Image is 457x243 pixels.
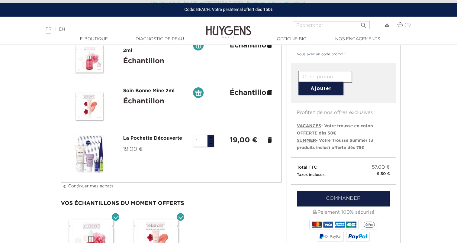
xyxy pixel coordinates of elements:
a: Soin Bonne Mine 2ml [123,89,175,93]
img: VISA [323,222,333,228]
a: EN [59,27,65,31]
a: FR [46,27,51,34]
img: MASTERCARD [312,222,322,228]
img: Soin Bonne Mine 2ml [71,87,108,125]
a: chevron_leftContinuer mes achats [61,184,114,188]
img: Sérum Lift & Fermeté 2ml [71,40,108,78]
strong: Échantillon [230,89,271,96]
span: 19,00 € [123,147,143,152]
a: E-Boutique [64,36,124,42]
span: Total TTC [297,165,317,170]
div: Paiement 100% sécurisé [297,206,390,219]
a: Nos engagements [327,36,388,42]
span: VACANCES [297,124,321,128]
input: Rechercher [293,21,370,29]
i:  [360,20,367,27]
small: 9,50 € [377,171,390,177]
span: - Votre trousse en coton OFFERTE dès 50€ [297,124,373,135]
strong: 19,00 € [230,137,257,144]
a: Commander [297,191,390,206]
a: Vous avez un code promo ? [291,52,346,57]
img: Paiement 100% sécurisé [313,209,317,214]
input: Code promo [298,71,352,83]
span: SUMMER [297,138,316,143]
button:  [358,19,369,28]
strong: Échantillon [123,57,164,65]
img: Huygens [206,16,251,39]
small: Taxes incluses [297,173,325,177]
strong: Échantillon [123,98,164,105]
a: delete [266,89,273,96]
p: Profitez de nos offres exclusives : [291,103,396,116]
img: La Pochette Découverte [71,135,108,173]
strong: Échantillon [230,42,271,49]
button: Ajouter [298,82,343,95]
i: chevron_left [61,183,68,190]
a: delete [266,136,273,144]
img: AMEX [335,222,345,228]
span: 57,00 € [372,164,390,171]
span: - Votre Trousse Summer (3 produits inclus) offerte dès 75€ [297,138,373,150]
a: Diagnostic de peau [130,36,190,42]
a: La Pochette Découverte [123,136,182,141]
div: | [43,26,186,33]
img: google_pay [363,222,375,228]
a: (4) [397,22,411,27]
span: (4) [404,23,411,27]
div: Vos échantillons du moment offerts [61,201,282,207]
a: delete [266,41,273,49]
span: 4X PayPal [324,235,341,239]
img: CB_NATIONALE [346,222,356,228]
a: Officine Bio [262,36,322,42]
